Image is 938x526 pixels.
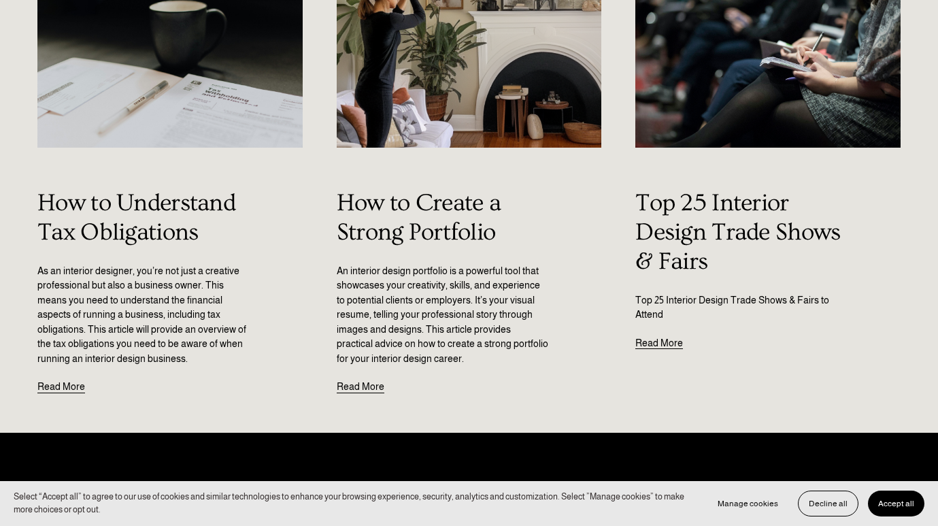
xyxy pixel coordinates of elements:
p: Top 25 Interior Design Trade Shows & Fairs to Attend [635,293,848,323]
span: Manage cookies [718,499,778,508]
p: As an interior designer, you’re not just a creative professional but also a business owner. This ... [37,264,250,367]
p: Select “Accept all” to agree to our use of cookies and similar technologies to enhance your brows... [14,491,694,516]
a: Read More [337,366,384,395]
span: Decline all [809,499,848,508]
button: Decline all [798,491,858,516]
a: Read More [635,323,683,352]
a: Top 25 Interior Design Trade Shows & Fairs [635,189,840,275]
a: Read More [37,366,85,395]
p: An interior design portfolio is a powerful tool that showcases your creativity, skills, and exper... [337,264,549,367]
a: How to Create a Strong Portfolio [337,189,501,246]
button: Accept all [868,491,924,516]
span: Accept all [878,499,914,508]
a: How to Understand Tax Obligations [37,189,235,246]
button: Manage cookies [707,491,788,516]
